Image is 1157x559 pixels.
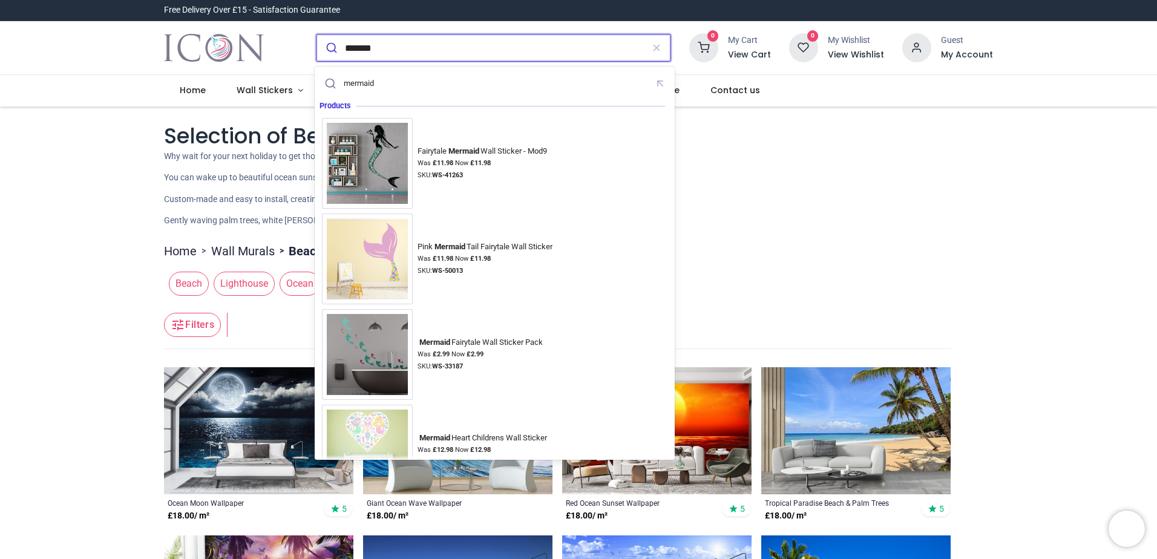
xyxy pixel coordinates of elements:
strong: £ 2.99 [433,350,450,358]
strong: £ 18.00 / m² [566,510,608,522]
a: Pink Mermaid Tail Fairytale Wall StickerPinkMermaidTail Fairytale Wall StickerWas £11.98 Now £11.... [322,214,667,304]
div: Was Now [418,445,551,455]
span: > [197,245,211,257]
button: Clear [643,34,670,61]
img: Mermaid Heart Childrens Wall Sticker [322,405,413,495]
strong: WS-50848 [432,458,463,466]
button: Filters [164,313,221,337]
span: Ocean [280,272,320,296]
h1: Selection of Beach & Ocean Wall Murals [164,121,993,151]
span: Home [180,84,206,96]
img: Tropical Paradise Beach & Palm Trees Wall Mural Wallpaper [761,367,951,494]
a: View Cart [728,49,771,61]
a: Red Ocean Sunset Wallpaper [566,498,712,508]
li: Beach & Ocean [275,243,371,260]
strong: £ 12.98 [470,446,491,454]
div: Guest [941,34,993,47]
iframe: Brevo live chat [1109,511,1145,547]
a: Ocean Moon Wallpaper [168,498,313,508]
span: 5 [939,503,944,514]
div: Fairytale Wall Sticker Pack [418,338,543,347]
iframe: Customer reviews powered by Trustpilot [739,4,993,16]
p: Why wait for your next holiday to get those chilled-out beach [GEOGRAPHIC_DATA]? [164,151,993,163]
span: Products [320,101,356,111]
span: 5 [342,503,347,514]
a: 0 [689,42,718,52]
img: Ocean Moon Wall Mural Wallpaper [164,367,353,494]
sup: 0 [707,30,719,42]
a: Wall Stickers [221,75,318,106]
div: Was Now [418,254,557,264]
strong: WS-50013 [432,267,463,275]
div: Pink Tail Fairytale Wall Sticker [418,242,552,252]
span: Contact us [710,84,760,96]
p: Custom-made and easy to install, creating your own daily dose of paradise [164,194,993,206]
a: Mermaid Fairytale Wall Sticker PackMermaidFairytale Wall Sticker PackWas £2.99 Now £2.99SKU:WS-33187 [322,309,667,400]
div: Heart Childrens Wall Sticker [418,433,547,443]
strong: £ 2.99 [467,350,483,358]
a: Home [164,243,197,260]
a: 0 [789,42,818,52]
mark: Mermaid [433,240,467,252]
img: Mermaid Fairytale Wall Sticker Pack [322,309,413,400]
mark: Mermaid [418,431,451,443]
span: > [275,245,289,257]
span: Lighthouse [214,272,275,296]
button: Lighthouse [209,272,275,296]
strong: £ 12.98 [433,446,453,454]
mark: Mermaid [418,336,451,348]
p: Gently waving palm trees, white [PERSON_NAME], and cloud-free skies are just a click away,... [164,215,993,227]
a: Giant Ocean Wave Wallpaper [367,498,513,508]
div: SKU: [418,266,557,276]
p: You can wake up to beautiful ocean sunsets and crystal blue waters every day with our beach wall ... [164,172,993,184]
div: SKU: [418,171,551,180]
strong: WS-33187 [432,362,463,370]
a: View Wishlist [828,49,884,61]
a: Mermaid Heart Childrens Wall StickerMermaidHeart Childrens Wall StickerWas £12.98 Now £12.98SKU:W... [322,405,667,495]
strong: £ 11.98 [470,255,491,263]
strong: £ 18.00 / m² [765,510,807,522]
img: Icon Wall Stickers [164,31,264,65]
a: Fairytale Mermaid Wall Sticker - Mod9FairytaleMermaidWall Sticker - Mod9Was £11.98 Now £11.98SKU:... [322,118,667,209]
div: SKU: [418,457,551,467]
strong: £ 18.00 / m² [367,510,408,522]
a: Tropical Paradise Beach & Palm Trees Wallpaper [765,498,911,508]
button: Ocean [275,272,320,296]
div: Was Now [418,159,551,168]
a: Wall Murals [211,243,275,260]
strong: WS-41263 [432,171,463,179]
span: Beach [169,272,209,296]
div: Fairytale Wall Sticker - Mod9 [418,146,547,156]
button: Fill query with "mermaid" [651,74,669,93]
mark: Mermaid [447,145,480,157]
sup: 0 [807,30,819,42]
a: Logo of Icon Wall Stickers [164,31,264,65]
button: Submit [316,34,345,61]
span: 5 [740,503,745,514]
button: Beach [164,272,209,296]
span: Wall Stickers [237,84,293,96]
div: mermaid [344,79,374,88]
img: Fairytale Mermaid Wall Sticker - Mod9 [322,118,413,209]
div: My Wishlist [828,34,884,47]
strong: £ 11.98 [433,159,453,167]
div: Free Delivery Over £15 - Satisfaction Guarantee [164,4,340,16]
div: SKU: [418,362,547,371]
strong: £ 11.98 [433,255,453,263]
div: My Cart [728,34,771,47]
a: My Account [941,49,993,61]
strong: £ 11.98 [470,159,491,167]
img: Pink Mermaid Tail Fairytale Wall Sticker [322,214,413,304]
div: Was Now [418,350,547,359]
strong: £ 18.00 / m² [168,510,209,522]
